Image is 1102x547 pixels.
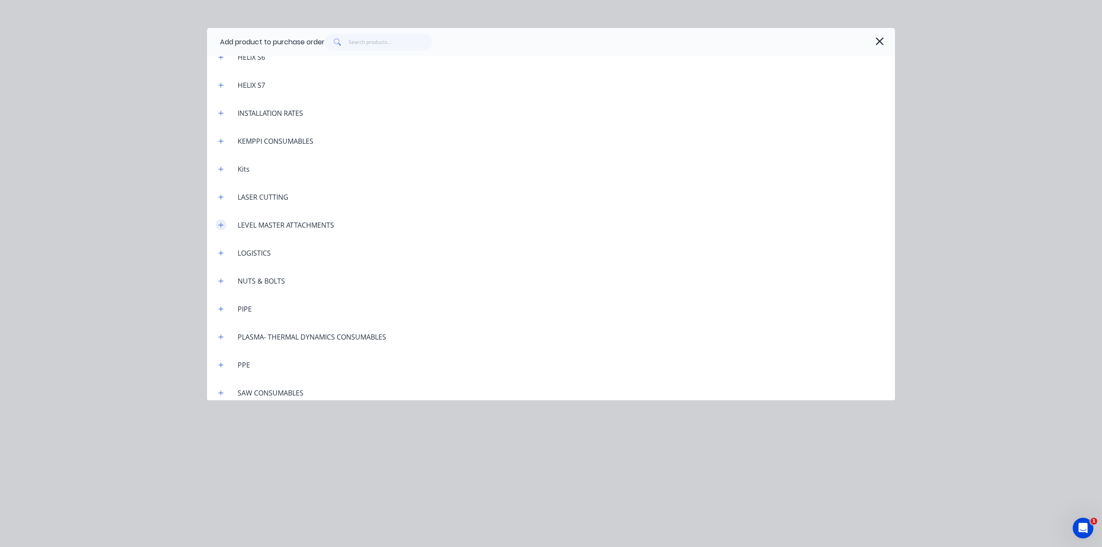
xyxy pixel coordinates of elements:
[231,276,292,286] div: NUTS & BOLTS
[349,34,433,51] input: Search products...
[220,37,325,47] div: Add product to purchase order
[231,332,393,342] div: PLASMA- THERMAL DYNAMICS CONSUMABLES
[231,136,320,146] div: KEMPPI CONSUMABLES
[231,220,341,230] div: LEVEL MASTER ATTACHMENTS
[231,248,278,258] div: LOGISTICS
[231,192,295,202] div: LASER CUTTING
[1090,518,1097,525] span: 1
[231,360,257,370] div: PPE
[1073,518,1093,538] iframe: Intercom live chat
[231,80,272,90] div: HELIX S7
[231,164,257,174] div: Kits
[231,52,272,62] div: HELIX S6
[231,108,310,118] div: INSTALLATION RATES
[231,304,259,314] div: PIPE
[231,388,310,398] div: SAW CONSUMABLES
